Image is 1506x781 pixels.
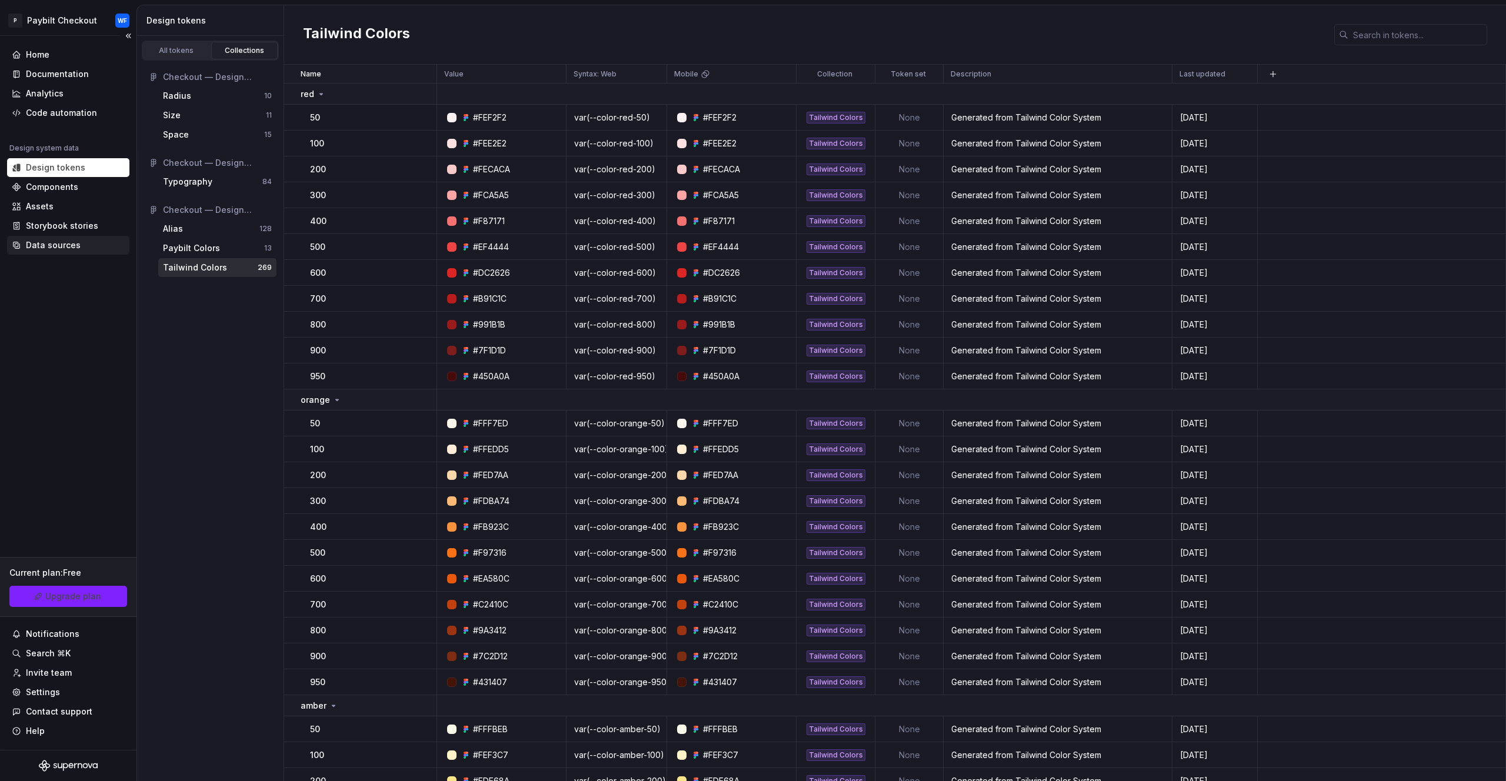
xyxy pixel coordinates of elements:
div: #B91C1C [473,293,507,305]
div: [DATE] [1173,573,1257,585]
div: #F87171 [703,215,735,227]
div: #DC2626 [703,267,740,279]
div: 84 [262,177,272,186]
td: None [875,716,944,742]
p: 900 [310,650,326,662]
a: Assets [7,197,129,216]
div: #FFF7ED [703,418,738,429]
a: Space15 [158,125,276,144]
div: [DATE] [1173,521,1257,533]
div: [DATE] [1173,371,1257,382]
p: Description [951,69,991,79]
p: 400 [310,215,326,227]
div: Code automation [26,107,97,119]
span: Upgrade plan [45,590,101,602]
a: Upgrade plan [9,586,127,607]
div: Tailwind Colors [807,521,865,533]
td: None [875,286,944,312]
div: #FFF7ED [473,418,508,429]
div: [DATE] [1173,547,1257,559]
div: Paybilt Colors [163,242,220,254]
a: Tailwind Colors269 [158,258,276,277]
div: Alias [163,223,183,235]
div: #F97316 [703,547,737,559]
div: Tailwind Colors [807,650,865,662]
div: var(--color-orange-900) [567,650,666,662]
div: #9A3412 [473,625,507,636]
p: Token set [891,69,926,79]
div: 15 [264,130,272,139]
td: None [875,234,944,260]
div: var(--color-orange-800) [567,625,666,636]
div: Tailwind Colors [807,495,865,507]
div: Generated from Tailwind Color System [944,163,1171,175]
a: Typography84 [158,172,276,191]
div: Tailwind Colors [807,749,865,761]
div: Generated from Tailwind Color System [944,495,1171,507]
div: Tailwind Colors [807,189,865,201]
div: #FDBA74 [703,495,739,507]
div: var(--color-red-200) [567,163,666,175]
div: [DATE] [1173,112,1257,124]
div: [DATE] [1173,345,1257,356]
div: #FEF3C7 [703,749,738,761]
td: None [875,156,944,182]
div: #EA580C [473,573,509,585]
div: [DATE] [1173,469,1257,481]
div: Search ⌘K [26,648,71,659]
div: #FEF2F2 [703,112,737,124]
div: Invite team [26,667,72,679]
div: Help [26,725,45,737]
div: Checkout — Design System — Misc [W.I.P] [163,71,272,83]
div: Tailwind Colors [807,319,865,331]
p: 50 [310,723,320,735]
p: Value [444,69,464,79]
div: [DATE] [1173,495,1257,507]
div: #450A0A [703,371,739,382]
div: [DATE] [1173,267,1257,279]
div: var(--color-orange-950) [567,676,666,688]
div: #FFEDD5 [473,443,509,455]
div: Current plan : Free [9,567,127,579]
p: Last updated [1180,69,1225,79]
td: None [875,514,944,540]
a: Storybook stories [7,216,129,235]
div: #DC2626 [473,267,510,279]
div: [DATE] [1173,625,1257,636]
div: var(--color-red-300) [567,189,666,201]
div: [DATE] [1173,723,1257,735]
div: var(--color-orange-600) [567,573,666,585]
p: 400 [310,521,326,533]
p: 950 [310,371,325,382]
div: Generated from Tailwind Color System [944,215,1171,227]
button: Alias128 [158,219,276,238]
div: var(--color-red-900) [567,345,666,356]
div: Tailwind Colors [807,112,865,124]
p: 200 [310,469,326,481]
div: #FED7AA [473,469,508,481]
div: var(--color-orange-50) [567,418,666,429]
button: Paybilt Colors13 [158,239,276,258]
td: None [875,462,944,488]
p: Syntax: Web [574,69,617,79]
div: Tailwind Colors [807,241,865,253]
div: #FFEDD5 [703,443,739,455]
div: #431407 [703,676,737,688]
div: Generated from Tailwind Color System [944,371,1171,382]
div: #FEF2F2 [473,112,507,124]
a: Analytics [7,84,129,103]
div: Generated from Tailwind Color System [944,241,1171,253]
div: 11 [266,111,272,120]
div: #F97316 [473,547,507,559]
div: Checkout — Design System — Colors [W.I.P] [163,204,272,216]
button: Contact support [7,702,129,721]
div: #991B1B [703,319,735,331]
td: None [875,540,944,566]
p: red [301,88,314,100]
p: Mobile [674,69,698,79]
div: #7C2D12 [703,650,738,662]
div: Typography [163,176,212,188]
div: #B91C1C [703,293,737,305]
